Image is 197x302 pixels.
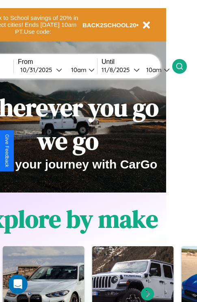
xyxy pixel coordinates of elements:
iframe: Intercom live chat [8,274,28,294]
button: 10am [140,66,172,74]
div: 10 / 31 / 2025 [20,66,56,74]
div: 11 / 8 / 2025 [102,66,134,74]
div: 10am [67,66,89,74]
b: BACK2SCHOOL20 [82,22,136,28]
button: 10/31/2025 [18,66,65,74]
label: From [18,58,97,66]
div: 10am [142,66,164,74]
div: Give Feedback [4,134,10,167]
label: Until [102,58,172,66]
button: 10am [65,66,97,74]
